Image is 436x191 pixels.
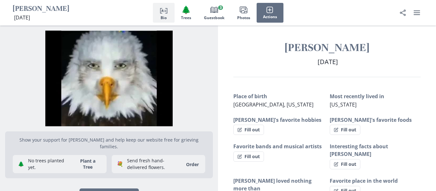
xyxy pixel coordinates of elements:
[72,158,104,170] button: Plant a Tree
[330,101,357,108] span: [US_STATE]
[330,125,360,135] button: Fill out
[237,16,250,20] span: Photos
[410,6,423,19] button: user menu
[181,16,191,20] span: Trees
[257,3,283,23] button: Actions
[233,125,264,135] button: Fill out
[231,3,257,23] button: Photos
[233,151,264,162] button: Fill out
[181,5,191,14] span: Tree
[330,116,421,124] h3: [PERSON_NAME]'s favorite foods
[182,161,203,167] a: Order
[233,116,325,124] h3: [PERSON_NAME]'s favorite hobbies
[330,143,421,158] h3: Interesting facts about [PERSON_NAME]
[153,3,175,23] button: Bio
[233,143,325,150] h3: Favorite bands and musical artists
[5,26,213,126] div: Open photos full screen
[396,6,409,19] button: Share Obituary
[233,41,421,55] h1: [PERSON_NAME]
[263,15,277,19] span: Actions
[233,92,325,100] h3: Place of birth
[13,136,205,150] p: Show your support for [PERSON_NAME] and help keep our website free for grieving families.
[330,177,421,185] h3: Favorite place in the world
[218,5,223,10] span: 3
[14,14,30,21] span: [DATE]
[233,101,313,108] span: [GEOGRAPHIC_DATA], [US_STATE]
[204,16,224,20] span: Guestbook
[198,3,231,23] button: Guestbook
[13,4,69,14] h1: [PERSON_NAME]
[318,57,338,66] span: [DATE]
[175,3,198,23] button: Trees
[330,92,421,100] h3: Most recently lived in
[330,159,360,169] button: Fill out
[161,16,167,20] span: Bio
[5,31,213,126] img: Photo of Marvin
